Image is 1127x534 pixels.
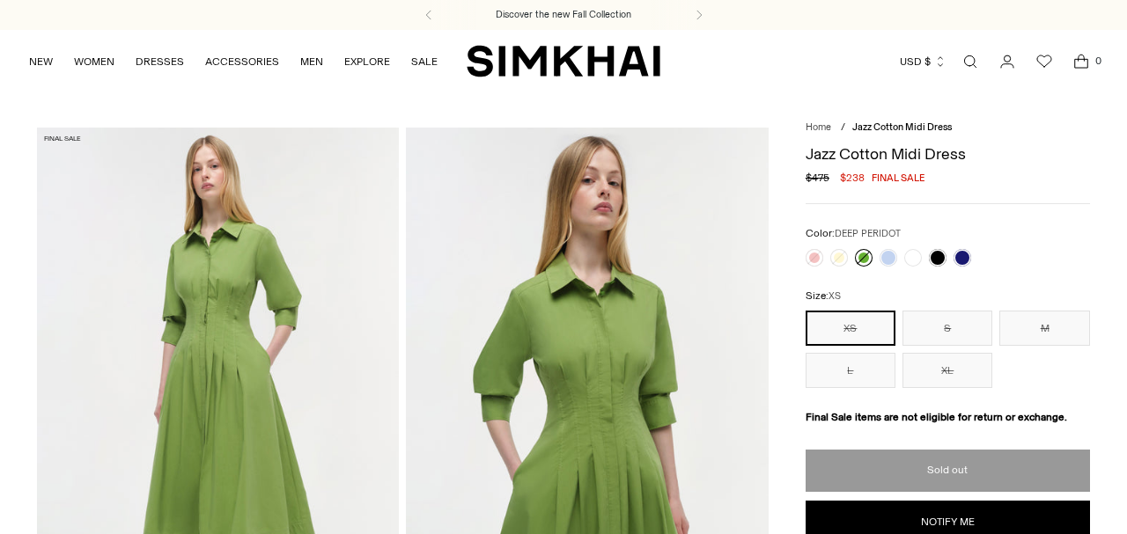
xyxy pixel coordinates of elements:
[806,411,1067,423] strong: Final Sale items are not eligible for return or exchange.
[902,353,992,388] button: XL
[806,225,901,242] label: Color:
[1064,44,1099,79] a: Open cart modal
[74,42,114,81] a: WOMEN
[900,42,947,81] button: USD $
[999,311,1089,346] button: M
[806,146,1090,162] h1: Jazz Cotton Midi Dress
[29,42,53,81] a: NEW
[496,8,631,22] a: Discover the new Fall Collection
[467,44,660,78] a: SIMKHAI
[806,121,831,133] a: Home
[806,353,895,388] button: L
[990,44,1025,79] a: Go to the account page
[1027,44,1062,79] a: Wishlist
[852,121,952,133] span: Jazz Cotton Midi Dress
[806,121,1090,135] nav: breadcrumbs
[806,311,895,346] button: XS
[300,42,323,81] a: MEN
[841,121,845,135] div: /
[806,288,841,304] label: Size:
[953,44,988,79] a: Open search modal
[902,311,992,346] button: S
[1090,53,1106,69] span: 0
[205,42,279,81] a: ACCESSORIES
[136,42,184,81] a: DRESSES
[344,42,390,81] a: EXPLORE
[840,170,865,186] span: $238
[806,170,829,186] s: $475
[411,42,438,81] a: SALE
[829,290,841,302] span: XS
[835,228,901,239] span: DEEP PERIDOT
